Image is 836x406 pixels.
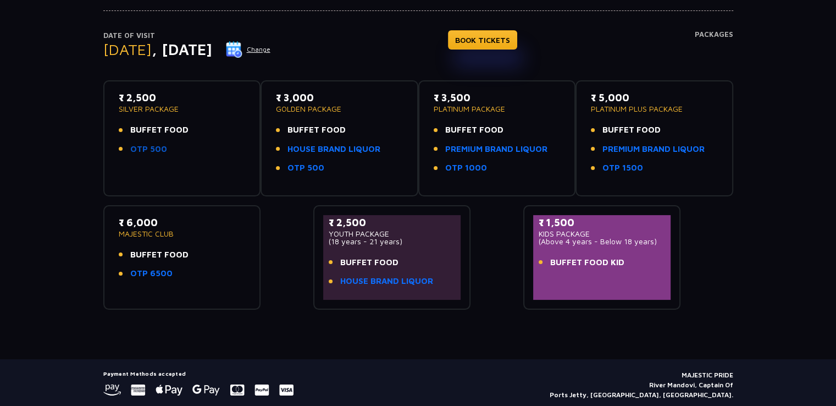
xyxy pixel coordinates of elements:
[329,230,456,238] p: YOUTH PACKAGE
[225,41,271,58] button: Change
[448,30,517,50] a: BOOK TICKETS
[602,162,643,174] a: OTP 1500
[434,90,561,105] p: ₹ 3,500
[130,143,167,156] a: OTP 500
[119,105,246,113] p: SILVER PACKAGE
[539,215,666,230] p: ₹ 1,500
[591,90,718,105] p: ₹ 5,000
[103,370,294,377] h5: Payment Methods accepted
[130,267,173,280] a: OTP 6500
[119,230,246,238] p: MAJESTIC CLUB
[130,124,189,136] span: BUFFET FOOD
[695,30,733,70] h4: Packages
[276,105,403,113] p: GOLDEN PACKAGE
[602,143,705,156] a: PREMIUM BRAND LIQUOR
[119,215,246,230] p: ₹ 6,000
[550,256,624,269] span: BUFFET FOOD KID
[445,124,503,136] span: BUFFET FOOD
[445,143,547,156] a: PREMIUM BRAND LIQUOR
[434,105,561,113] p: PLATINUM PACKAGE
[539,238,666,245] p: (Above 4 years - Below 18 years)
[287,143,380,156] a: HOUSE BRAND LIQUOR
[591,105,718,113] p: PLATINUM PLUS PACKAGE
[130,249,189,261] span: BUFFET FOOD
[539,230,666,238] p: KIDS PACKAGE
[287,124,346,136] span: BUFFET FOOD
[103,30,271,41] p: Date of Visit
[445,162,487,174] a: OTP 1000
[152,40,212,58] span: , [DATE]
[276,90,403,105] p: ₹ 3,000
[340,275,433,288] a: HOUSE BRAND LIQUOR
[340,256,398,269] span: BUFFET FOOD
[329,238,456,245] p: (18 years - 21 years)
[287,162,324,174] a: OTP 500
[329,215,456,230] p: ₹ 2,500
[602,124,661,136] span: BUFFET FOOD
[103,40,152,58] span: [DATE]
[550,370,733,400] p: MAJESTIC PRIDE River Mandovi, Captain Of Ports Jetty, [GEOGRAPHIC_DATA], [GEOGRAPHIC_DATA].
[119,90,246,105] p: ₹ 2,500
